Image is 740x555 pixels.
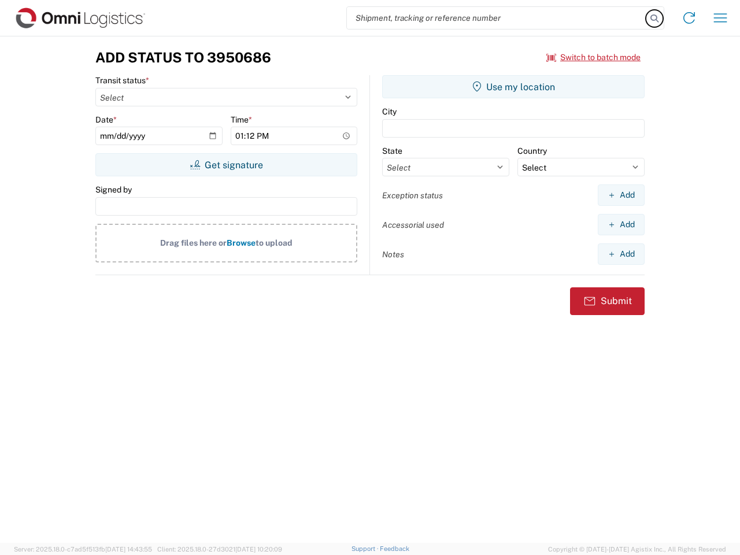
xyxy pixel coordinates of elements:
[95,49,271,66] h3: Add Status to 3950686
[546,48,641,67] button: Switch to batch mode
[351,545,380,552] a: Support
[380,545,409,552] a: Feedback
[157,546,282,553] span: Client: 2025.18.0-27d3021
[95,114,117,125] label: Date
[160,238,227,247] span: Drag files here or
[382,75,645,98] button: Use my location
[598,214,645,235] button: Add
[95,75,149,86] label: Transit status
[231,114,252,125] label: Time
[382,220,444,230] label: Accessorial used
[382,106,397,117] label: City
[347,7,646,29] input: Shipment, tracking or reference number
[256,238,293,247] span: to upload
[227,238,256,247] span: Browse
[548,544,726,554] span: Copyright © [DATE]-[DATE] Agistix Inc., All Rights Reserved
[570,287,645,315] button: Submit
[598,184,645,206] button: Add
[598,243,645,265] button: Add
[382,190,443,201] label: Exception status
[14,546,152,553] span: Server: 2025.18.0-c7ad5f513fb
[382,249,404,260] label: Notes
[382,146,402,156] label: State
[517,146,547,156] label: Country
[235,546,282,553] span: [DATE] 10:20:09
[95,153,357,176] button: Get signature
[105,546,152,553] span: [DATE] 14:43:55
[95,184,132,195] label: Signed by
